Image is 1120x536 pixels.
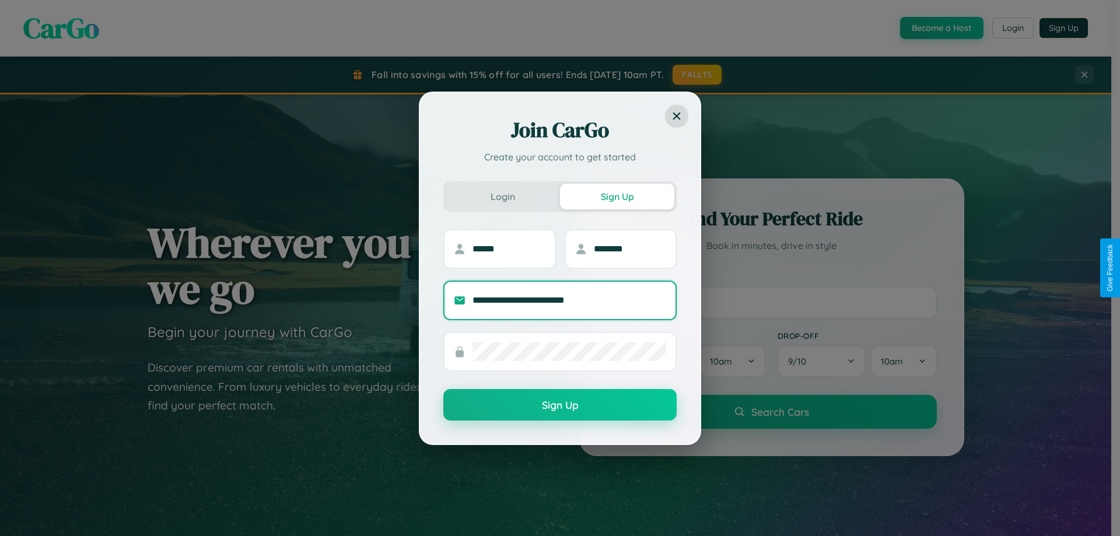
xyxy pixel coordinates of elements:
h2: Join CarGo [443,116,677,144]
div: Give Feedback [1106,244,1114,292]
p: Create your account to get started [443,150,677,164]
button: Sign Up [560,184,674,209]
button: Login [446,184,560,209]
button: Sign Up [443,389,677,421]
